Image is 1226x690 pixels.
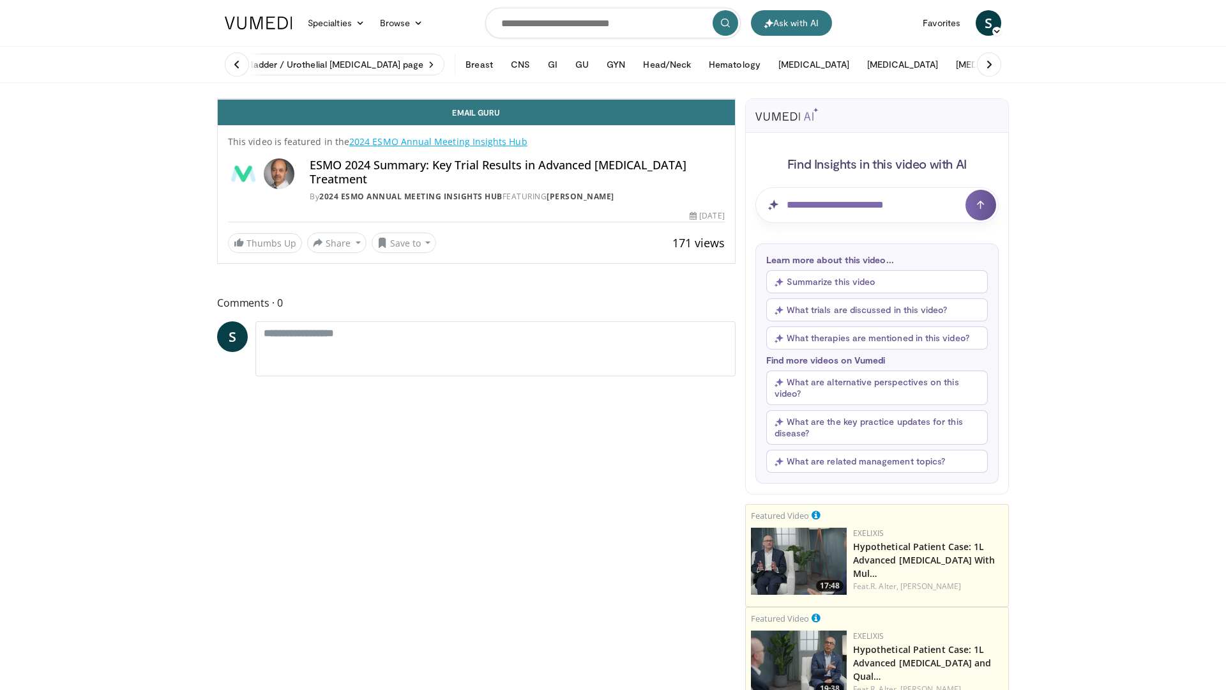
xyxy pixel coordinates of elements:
[853,631,884,641] a: Exelixis
[816,580,844,592] span: 17:48
[751,10,832,36] button: Ask with AI
[547,191,614,202] a: [PERSON_NAME]
[217,321,248,352] a: S
[751,613,809,624] small: Featured Video
[218,100,735,125] a: Email Guru
[599,52,633,77] button: GYN
[690,210,724,222] div: [DATE]
[853,581,1003,592] div: Feat.
[217,54,444,75] a: Visit Bladder / Urothelial [MEDICAL_DATA] page
[307,233,367,253] button: Share
[766,450,988,473] button: What are related management topics?
[766,270,988,293] button: Summarize this video
[766,254,988,265] p: Learn more about this video...
[503,52,538,77] button: CNS
[228,233,302,253] a: Thumbs Up
[751,528,847,595] a: 17:48
[540,52,565,77] button: GI
[976,10,1001,36] a: S
[755,187,999,223] input: Question for AI
[915,10,968,36] a: Favorites
[859,52,946,77] button: [MEDICAL_DATA]
[217,295,736,311] span: Comments 0
[766,355,988,365] p: Find more videos on Vumedi
[766,298,988,321] button: What trials are discussed in this video?
[766,410,988,445] button: What are the key practice updates for this disease?
[771,52,857,77] button: [MEDICAL_DATA]
[766,326,988,349] button: What therapies are mentioned in this video?
[900,581,961,592] a: [PERSON_NAME]
[225,17,292,29] img: VuMedi Logo
[228,135,725,148] p: This video is featured in the
[853,540,995,579] a: Hypothetical Patient Case: 1L Advanced [MEDICAL_DATA] With Mul…
[948,52,1034,77] button: [MEDICAL_DATA]
[218,99,735,100] video-js: Video Player
[853,528,884,539] a: Exelixis
[228,158,259,189] img: 2024 ESMO Annual Meeting Insights Hub
[672,235,725,250] span: 171 views
[319,191,503,202] a: 2024 ESMO Annual Meeting Insights Hub
[349,135,527,148] a: 2024 ESMO Annual Meeting Insights Hub
[853,643,992,682] a: Hypothetical Patient Case: 1L Advanced [MEDICAL_DATA] and Qual…
[870,581,898,592] a: R. Alter,
[755,155,999,172] h4: Find Insights in this video with AI
[568,52,596,77] button: GU
[751,528,847,595] img: 84b4300d-85e9-460f-b732-bf58958c3fce.png.150x105_q85_crop-smart_upscale.png
[458,52,500,77] button: Breast
[372,10,431,36] a: Browse
[264,158,294,189] img: Avatar
[372,233,437,253] button: Save to
[635,52,699,77] button: Head/Neck
[755,108,818,121] img: vumedi-ai-logo.svg
[751,510,809,521] small: Featured Video
[300,10,372,36] a: Specialties
[485,8,741,38] input: Search topics, interventions
[310,191,725,203] div: By FEATURING
[766,371,988,405] button: What are alternative perspectives on this video?
[310,158,725,186] h4: ESMO 2024 Summary: Key Trial Results in Advanced [MEDICAL_DATA] Treatment
[701,52,768,77] button: Hematology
